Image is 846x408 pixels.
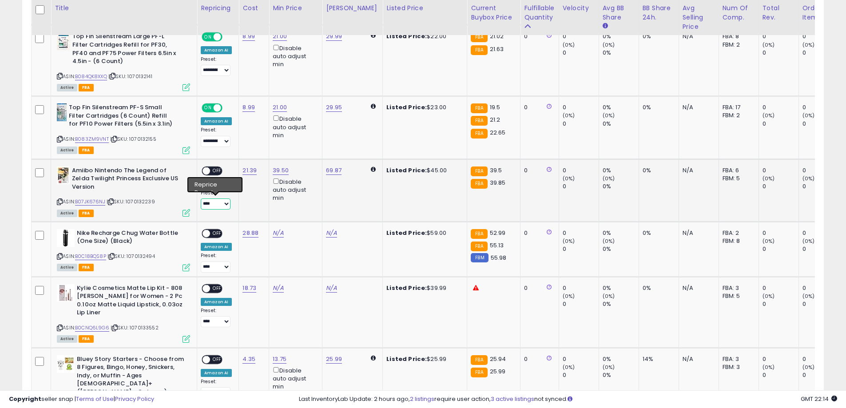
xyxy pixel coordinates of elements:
b: Bluey Story Starters - Choose from 8 Figures, Bingo, Honey, Snickers, Indy, or Muffin - Ages [DEM... [77,355,185,399]
div: Total Rev. [763,4,795,22]
div: 0% [603,32,639,40]
div: N/A [683,166,712,174]
a: 21.39 [242,166,257,175]
div: Disable auto adjust min [273,365,315,391]
small: Avg BB Share. [603,22,608,30]
div: 0 [563,300,599,308]
small: FBA [471,368,487,377]
div: Amazon AI [201,243,232,251]
div: FBM: 2 [723,111,752,119]
div: 0% [603,120,639,128]
span: 52.99 [490,229,506,237]
small: (0%) [563,364,575,371]
img: 31BV4RloeGL._SL40_.jpg [57,229,75,247]
small: (0%) [603,293,615,300]
div: 0% [643,166,672,174]
b: Listed Price: [386,355,427,363]
small: (0%) [603,112,615,119]
span: 55.13 [490,241,504,250]
div: 0% [603,229,639,237]
div: 0 [563,49,599,57]
img: 41vYWo1FyZL._SL40_.jpg [57,166,70,184]
div: Fulfillable Quantity [524,4,555,22]
div: 0 [763,371,798,379]
span: 39.85 [490,178,506,187]
img: 41gasWSOWpL._SL40_.jpg [57,284,75,302]
small: (0%) [802,238,815,245]
div: Velocity [563,4,595,13]
a: 21.00 [273,103,287,112]
i: Calculated using Dynamic Max Price. [371,103,376,109]
div: 0% [643,32,672,40]
a: B083ZM9VNT [75,135,109,143]
div: 14% [643,355,672,363]
div: seller snap | | [9,395,154,404]
div: Amazon AI [201,46,232,54]
div: 0 [763,49,798,57]
div: 0 [802,355,838,363]
span: 21.63 [490,45,504,53]
div: ASIN: [57,103,190,153]
div: Disable auto adjust min [273,177,315,202]
small: (0%) [563,293,575,300]
img: 41G+xJaWpIL._SL40_.jpg [57,32,70,50]
span: All listings currently available for purchase on Amazon [57,84,77,91]
span: All listings currently available for purchase on Amazon [57,210,77,217]
div: 0 [524,229,552,237]
div: Num of Comp. [723,4,755,22]
div: 0% [603,103,639,111]
div: 0 [802,245,838,253]
div: Listed Price [386,4,463,13]
a: 25.99 [326,355,342,364]
a: 8.99 [242,103,255,112]
div: 0 [524,284,552,292]
div: Preset: [201,127,232,147]
small: (0%) [603,364,615,371]
b: Nike Recharge Chug Water Bottle (One Size) (Black) [77,229,185,248]
div: ASIN: [57,229,190,270]
small: FBA [471,229,487,239]
div: FBM: 8 [723,237,752,245]
div: FBA: 6 [723,166,752,174]
div: $22.00 [386,32,460,40]
a: 21.00 [273,32,287,41]
div: FBM: 2 [723,41,752,49]
div: N/A [683,103,712,111]
small: (0%) [763,41,775,48]
div: [PERSON_NAME] [326,4,379,13]
div: 0 [802,166,838,174]
div: 0 [763,120,798,128]
small: FBA [471,129,487,139]
small: FBA [471,103,487,113]
div: 0 [563,182,599,190]
a: 13.75 [273,355,286,364]
small: (0%) [802,364,815,371]
div: 0% [603,166,639,174]
div: 0 [563,284,599,292]
i: Calculated using Dynamic Max Price. [371,32,376,38]
div: Cost [242,4,265,13]
a: 39.50 [273,166,289,175]
span: 22.65 [490,128,506,137]
span: 55.98 [491,254,507,262]
div: FBM: 5 [723,292,752,300]
div: FBM: 3 [723,363,752,371]
span: 39.5 [490,166,502,174]
b: Top Fin Silenstream Large PF-L Filter Cartridges Refill for PF30, PF40 and PF75 Power Filters 6.5... [72,32,180,67]
div: FBA: 3 [723,355,752,363]
div: Title [55,4,193,13]
div: 0 [802,103,838,111]
a: N/A [273,284,283,293]
div: Amazon AI [201,117,232,125]
b: Top Fin Silenstream PF-S Small Filter Cartridges (6 Count) Refill for PF10 Power Filters (5.5in x... [69,103,177,131]
small: (0%) [763,112,775,119]
div: ASIN: [57,32,190,90]
div: FBA: 3 [723,284,752,292]
small: (0%) [763,238,775,245]
div: Current Buybox Price [471,4,516,22]
div: Preset: [201,253,232,273]
span: 25.99 [490,367,506,376]
span: 21.02 [490,32,504,40]
div: 0% [603,355,639,363]
div: Preset: [201,190,232,210]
